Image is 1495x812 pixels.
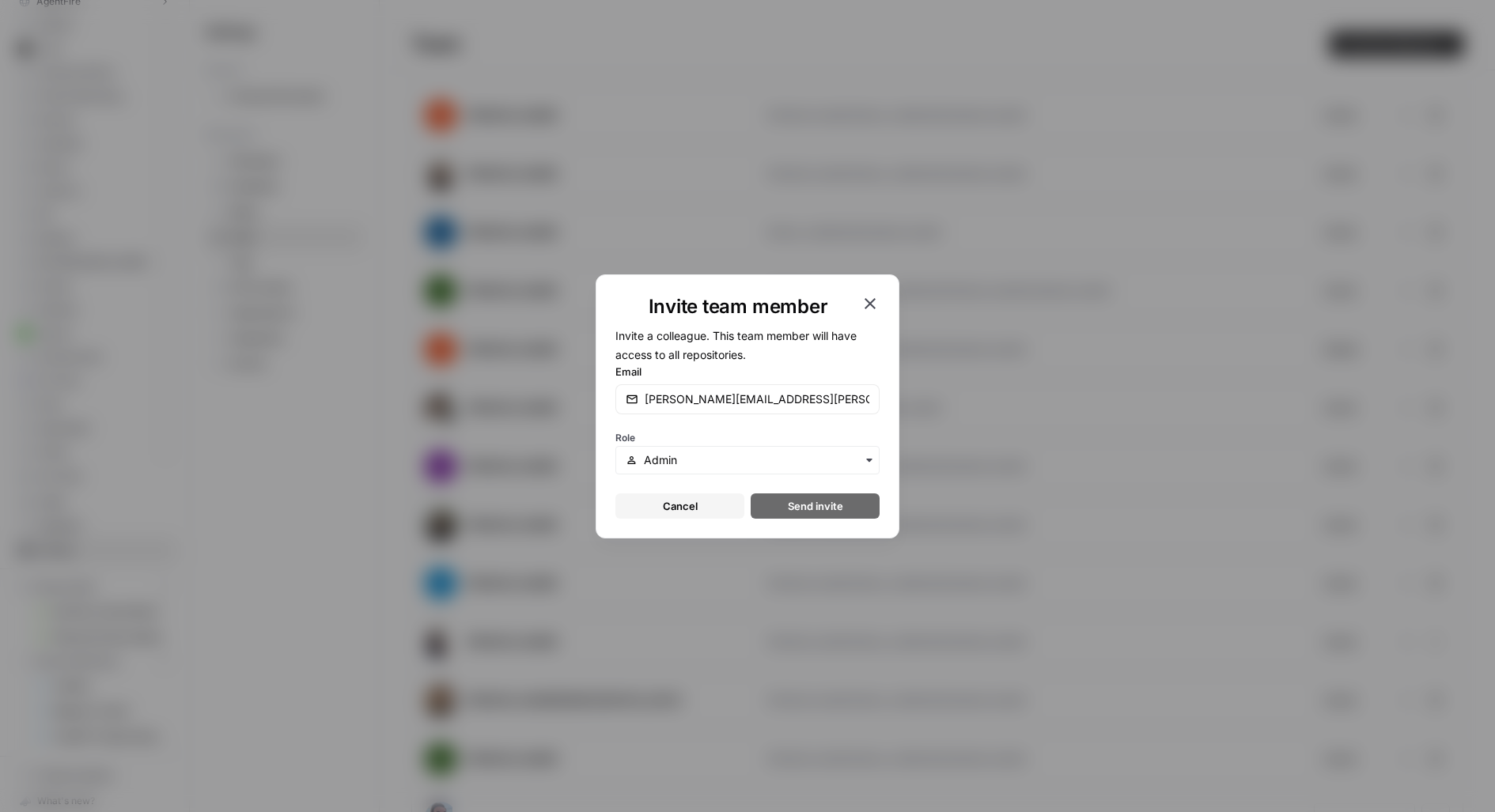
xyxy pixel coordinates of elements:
[788,498,843,514] span: Send invite
[615,493,744,519] button: Cancel
[615,432,635,444] span: Role
[615,329,857,361] span: Invite a colleague. This team member will have access to all repositories.
[615,294,861,319] h1: Invite team member
[663,498,698,514] span: Cancel
[645,391,869,407] input: email@company.com
[615,364,880,380] label: Email
[751,493,880,519] button: Send invite
[644,452,869,468] input: Admin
